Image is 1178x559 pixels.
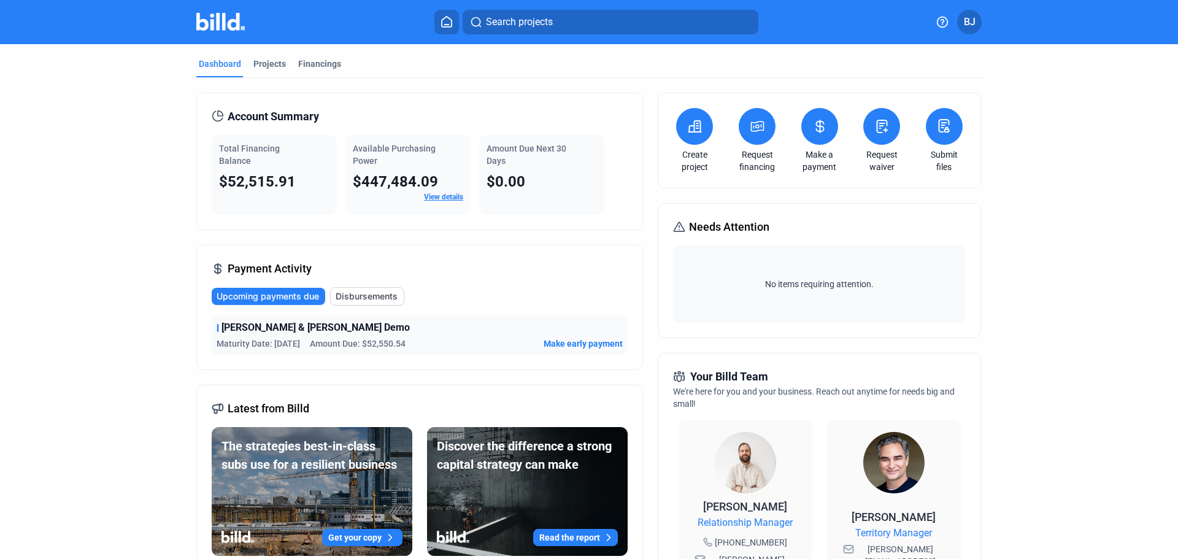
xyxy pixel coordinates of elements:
button: Search projects [463,10,758,34]
button: BJ [957,10,982,34]
div: Projects [253,58,286,70]
span: [PERSON_NAME] [852,511,936,523]
span: We're here for you and your business. Reach out anytime for needs big and small! [673,387,955,409]
button: Read the report [533,529,618,546]
img: Territory Manager [863,432,925,493]
span: Relationship Manager [698,515,793,530]
span: Needs Attention [689,218,769,236]
span: $447,484.09 [353,173,438,190]
span: BJ [964,15,976,29]
span: Maturity Date: [DATE] [217,337,300,350]
a: Request waiver [860,148,903,173]
div: Dashboard [199,58,241,70]
img: Relationship Manager [715,432,776,493]
span: Account Summary [228,108,319,125]
a: Make a payment [798,148,841,173]
span: Amount Due Next 30 Days [487,144,566,166]
div: The strategies best-in-class subs use for a resilient business [221,437,402,474]
a: Create project [673,148,716,173]
span: Your Billd Team [690,368,768,385]
span: Disbursements [336,290,398,303]
span: [PERSON_NAME] & [PERSON_NAME] Demo [221,320,410,335]
span: $0.00 [487,173,525,190]
button: Disbursements [330,287,404,306]
span: Upcoming payments due [217,290,319,303]
div: Discover the difference a strong capital strategy can make [437,437,618,474]
span: Latest from Billd [228,400,309,417]
a: View details [424,193,463,201]
button: Make early payment [544,337,623,350]
a: Submit files [923,148,966,173]
span: Total Financing Balance [219,144,280,166]
span: Available Purchasing Power [353,144,436,166]
span: [PERSON_NAME] [703,500,787,513]
button: Get your copy [322,529,402,546]
span: No items requiring attention. [678,278,960,290]
span: Search projects [486,15,553,29]
button: Upcoming payments due [212,288,325,305]
span: [PHONE_NUMBER] [715,536,787,549]
div: Financings [298,58,341,70]
span: Territory Manager [855,526,932,541]
span: Payment Activity [228,260,312,277]
span: Amount Due: $52,550.54 [310,337,406,350]
img: Billd Company Logo [196,13,245,31]
a: Request financing [736,148,779,173]
span: $52,515.91 [219,173,296,190]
